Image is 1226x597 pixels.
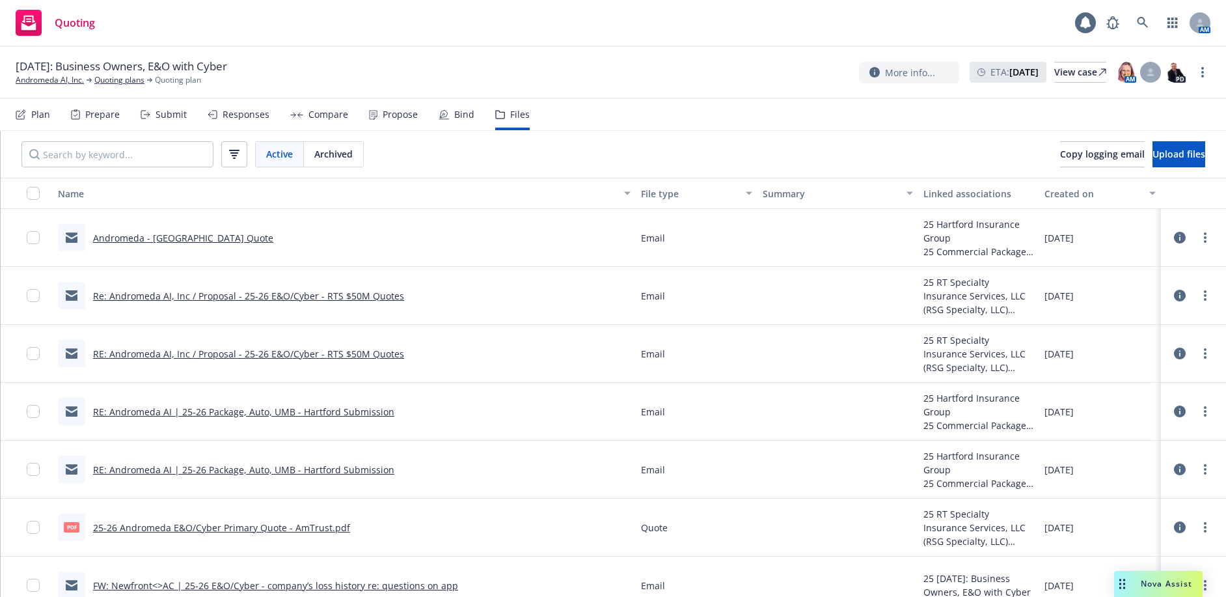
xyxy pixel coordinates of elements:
[923,275,1035,316] div: 25 RT Specialty Insurance Services, LLC (RSG Specialty, LLC)
[85,109,120,120] div: Prepare
[27,579,40,592] input: Toggle Row Selected
[510,109,530,120] div: Files
[1195,64,1210,80] a: more
[21,141,213,167] input: Search by keyword...
[383,109,418,120] div: Propose
[314,147,353,161] span: Archived
[1152,148,1205,160] span: Upload files
[31,109,50,120] div: Plan
[641,405,665,419] span: Email
[1197,462,1213,477] a: more
[266,147,293,161] span: Active
[27,463,40,476] input: Toggle Row Selected
[1114,571,1130,597] div: Drag to move
[641,579,665,592] span: Email
[757,178,918,209] button: Summary
[93,232,273,244] a: Andromeda - [GEOGRAPHIC_DATA] Quote
[1115,62,1136,83] img: photo
[636,178,757,209] button: File type
[923,187,1035,201] div: Linked associations
[923,507,1035,548] div: 25 RT Specialty Insurance Services, LLC (RSG Specialty, LLC)
[923,245,1035,258] div: 25 Commercial Package
[93,579,458,592] a: FW: Newfront<>AC | 25-26 E&O/Cyber - company’s loss history re: questions on app
[1197,404,1213,419] a: more
[641,289,665,303] span: Email
[1044,579,1074,592] span: [DATE]
[641,521,668,535] span: Quote
[93,406,394,418] a: RE: Andromeda AI | 25-26 Package, Auto, UMB - Hartford Submission
[64,522,79,532] span: pdf
[156,109,187,120] div: Submit
[53,178,636,209] button: Name
[27,405,40,418] input: Toggle Row Selected
[1060,148,1145,160] span: Copy logging email
[1044,289,1074,303] span: [DATE]
[1160,10,1186,36] a: Switch app
[763,187,898,201] div: Summary
[16,74,84,86] a: Andromeda AI, Inc.
[641,187,738,201] div: File type
[27,289,40,302] input: Toggle Row Selected
[859,62,959,83] button: More info...
[923,477,1035,490] div: 25 Commercial Package
[93,290,404,302] a: Re: Andromeda AI, Inc / Proposal - 25-26 E&O/Cyber - RTS $50M Quotes
[1044,347,1074,361] span: [DATE]
[918,178,1040,209] button: Linked associations
[93,464,394,476] a: RE: Andromeda AI | 25-26 Package, Auto, UMB - Hartford Submission
[223,109,269,120] div: Responses
[94,74,144,86] a: Quoting plans
[641,347,665,361] span: Email
[923,419,1035,432] div: 25 Commercial Package
[10,5,100,41] a: Quoting
[93,521,350,534] a: 25-26 Andromeda E&O/Cyber Primary Quote - AmTrust.pdf
[923,391,1035,419] div: 25 Hartford Insurance Group
[27,521,40,534] input: Toggle Row Selected
[1044,231,1074,245] span: [DATE]
[27,187,40,200] input: Select all
[1044,405,1074,419] span: [DATE]
[27,231,40,244] input: Toggle Row Selected
[923,449,1035,477] div: 25 Hartford Insurance Group
[454,109,474,120] div: Bind
[641,231,665,245] span: Email
[1197,520,1213,535] a: more
[885,66,935,79] span: More info...
[16,59,227,74] span: [DATE]: Business Owners, E&O with Cyber
[1054,62,1106,83] a: View case
[308,109,348,120] div: Compare
[58,187,616,201] div: Name
[1197,230,1213,245] a: more
[1100,10,1126,36] a: Report a Bug
[1130,10,1156,36] a: Search
[93,348,404,360] a: RE: Andromeda AI, Inc / Proposal - 25-26 E&O/Cyber - RTS $50M Quotes
[27,347,40,360] input: Toggle Row Selected
[1039,178,1161,209] button: Created on
[1060,141,1145,167] button: Copy logging email
[1197,346,1213,361] a: more
[155,74,201,86] span: Quoting plan
[1044,521,1074,535] span: [DATE]
[1044,463,1074,477] span: [DATE]
[55,18,95,28] span: Quoting
[1044,187,1141,201] div: Created on
[1197,577,1213,593] a: more
[1009,66,1039,78] strong: [DATE]
[1165,62,1186,83] img: photo
[641,463,665,477] span: Email
[1114,571,1203,597] button: Nova Assist
[1141,578,1192,589] span: Nova Assist
[923,333,1035,374] div: 25 RT Specialty Insurance Services, LLC (RSG Specialty, LLC)
[1054,62,1106,82] div: View case
[1152,141,1205,167] button: Upload files
[1197,288,1213,303] a: more
[990,65,1039,79] span: ETA :
[923,217,1035,245] div: 25 Hartford Insurance Group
